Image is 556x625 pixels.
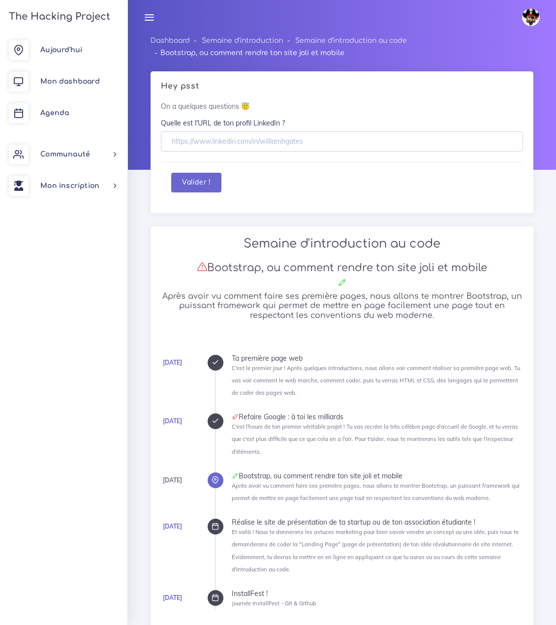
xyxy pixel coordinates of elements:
span: Mon dashboard [40,78,100,85]
div: Réalise le site de présentation de ta startup ou de ton association étudiante ! [232,519,523,526]
a: [DATE] [163,523,182,530]
span: Communauté [40,151,90,158]
h5: Après avoir vu comment faire ses première pages, nous allons te montrer Bootstrap, un puissant fr... [161,292,523,320]
span: Aujourd'hui [40,46,82,54]
small: Journée InstallFest - Git & Github [232,600,316,607]
span: Agenda [40,109,69,117]
div: [DATE] [163,475,182,486]
div: Refaire Google : à toi les milliards [232,413,523,420]
p: On a quelques questions 😇 [161,101,523,111]
label: Quelle est l'URL de ton profil LinkedIn ? [161,118,285,128]
small: Et voilà ! Nous te donnerons les astuces marketing pour bien savoir vendre un concept ou une idée... [232,529,519,573]
small: C'est l'heure de ton premier véritable projet ! Tu vas recréer la très célèbre page d'accueil de ... [232,423,518,455]
h3: The Hacking Project [6,11,110,22]
span: Mon inscription [40,182,99,189]
small: C'est le premier jour ! Après quelques introductions, nous allons voir comment réaliser sa premiè... [232,365,520,396]
a: avatar [518,3,547,31]
button: Valider ! [171,173,221,193]
a: Dashboard [151,37,190,44]
h5: Hey psst [161,82,523,91]
div: Bootstrap, ou comment rendre ton site joli et mobile [232,472,523,479]
small: Après avoir vu comment faire ses première pages, nous allons te montrer Bootstrap, un puissant fr... [232,482,520,501]
img: avatar [522,8,540,26]
li: Bootstrap, ou comment rendre ton site joli et mobile [151,47,344,59]
a: [DATE] [163,417,182,425]
a: Semaine d'introduction [202,37,283,44]
a: Semaine d'introduction au code [295,37,407,44]
div: InstallFest ! [232,590,523,597]
div: Ta première page web [232,355,523,362]
h3: Bootstrap, ou comment rendre ton site joli et mobile [161,261,523,274]
h2: Semaine d'introduction au code [161,237,523,251]
input: https://www.linkedin.com/in/williamhgates [161,131,523,152]
a: [DATE] [163,359,182,366]
a: [DATE] [163,594,182,601]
